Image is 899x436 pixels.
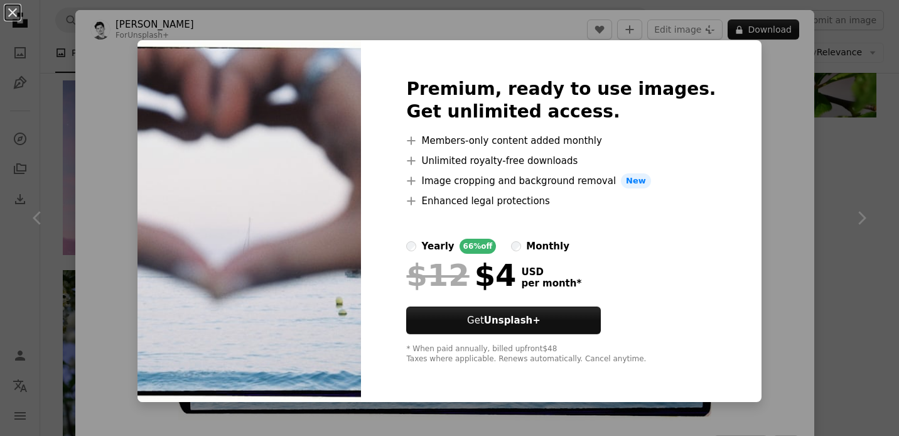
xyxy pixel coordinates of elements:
input: yearly66%off [406,241,416,251]
div: * When paid annually, billed upfront $48 Taxes where applicable. Renews automatically. Cancel any... [406,344,716,364]
div: yearly [421,239,454,254]
div: 66% off [460,239,497,254]
input: monthly [511,241,521,251]
span: USD [521,266,581,278]
span: New [621,173,651,188]
h2: Premium, ready to use images. Get unlimited access. [406,78,716,123]
div: $4 [406,259,516,292]
li: Enhanced legal protections [406,193,716,209]
button: GetUnsplash+ [406,307,601,334]
strong: Unsplash+ [484,315,541,326]
li: Image cropping and background removal [406,173,716,188]
img: premium_photo-1755162065229-d0581aceedeb [137,40,361,402]
span: $12 [406,259,469,292]
div: monthly [526,239,569,254]
span: per month * [521,278,581,289]
li: Members-only content added monthly [406,133,716,148]
li: Unlimited royalty-free downloads [406,153,716,168]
